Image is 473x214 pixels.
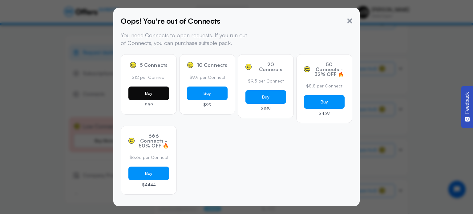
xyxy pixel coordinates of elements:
button: Buy [245,90,286,104]
span: 10 Connects [197,63,228,67]
p: $4444 [128,183,169,187]
p: You need Connects to open requests. If you run out of Connects, you can purchase suitable pack. [121,31,252,47]
button: Buy [304,95,345,109]
p: $189 [245,106,286,111]
span: Feedback [464,92,470,114]
p: $439 [304,111,345,115]
button: Buy [128,167,169,180]
p: $9.5 per Connect [245,78,286,84]
p: $9.9 per Connect [187,74,228,80]
span: 666 Connects - 50% OFF 🔥 [138,133,169,148]
p: $6.66 per Connect [128,154,169,160]
span: 50 Connects - 32% OFF 🔥 [314,62,345,77]
p: $12 per Connect [128,74,169,80]
p: $59 [128,103,169,107]
p: $99 [187,103,228,107]
button: Feedback - Show survey [461,86,473,128]
span: 5 Connects [140,63,168,67]
h5: Oops! You're out of Connects [121,15,220,26]
p: $8.8 per Connect [304,83,345,89]
button: Buy [128,87,169,100]
span: 20 Connects [255,62,286,72]
button: Buy [187,87,228,100]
